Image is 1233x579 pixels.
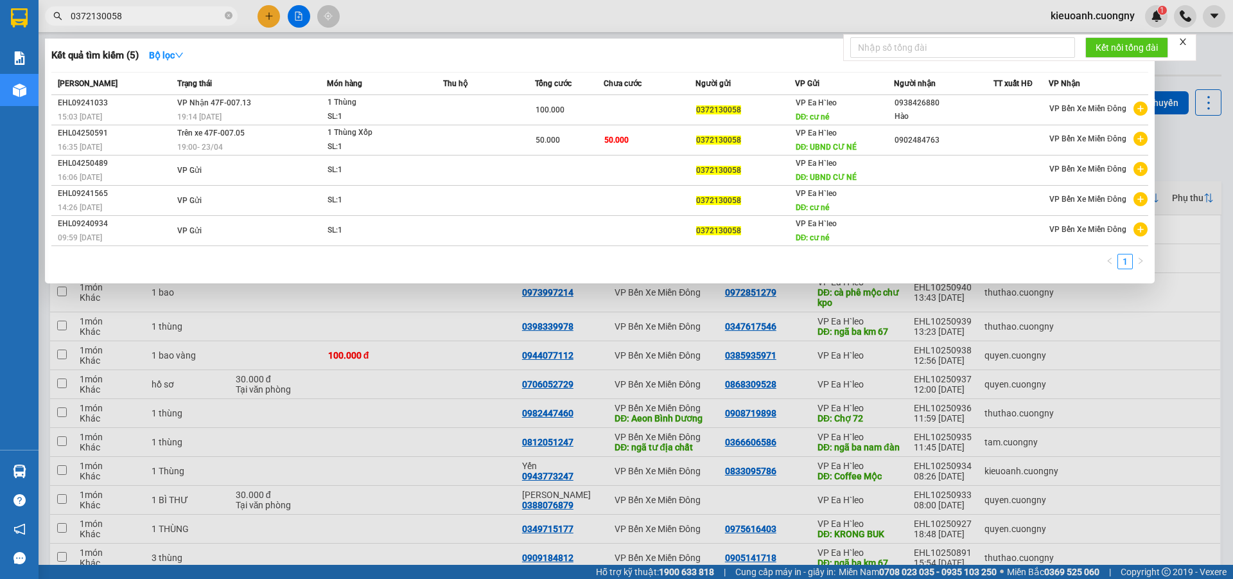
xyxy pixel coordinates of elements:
[536,136,560,145] span: 50.000
[139,45,194,66] button: Bộ lọcdown
[58,143,102,152] span: 16:35 [DATE]
[1085,37,1168,58] button: Kết nối tổng đài
[225,12,232,19] span: close-circle
[149,50,184,60] strong: Bộ lọc
[177,226,202,235] span: VP Gửi
[58,157,173,170] div: EHL04250489
[177,98,251,107] span: VP Nhận 47F-007.13
[13,552,26,564] span: message
[328,140,424,154] div: SL: 1
[796,112,830,121] span: DĐ: cư né
[796,129,837,138] span: VP Ea H`leo
[1133,254,1148,269] button: right
[1049,134,1126,143] span: VP Bến Xe Miền Đông
[536,105,564,114] span: 100.000
[1133,254,1148,269] li: Next Page
[796,173,857,182] span: DĐ: UBND CƯ NÉ
[1049,79,1080,88] span: VP Nhận
[993,79,1033,88] span: TT xuất HĐ
[1102,254,1117,269] li: Previous Page
[225,10,232,22] span: close-circle
[58,127,173,140] div: EHL04250591
[1133,132,1148,146] span: plus-circle
[13,84,26,97] img: warehouse-icon
[535,79,572,88] span: Tổng cước
[177,129,245,138] span: Trên xe 47F-007.05
[895,96,993,110] div: 0938426880
[58,217,173,231] div: EHL09240934
[895,134,993,147] div: 0902484763
[58,203,102,212] span: 14:26 [DATE]
[696,196,741,205] span: 0372130058
[177,196,202,205] span: VP Gửi
[796,219,837,228] span: VP Ea H`leo
[177,112,222,121] span: 19:14 [DATE]
[795,79,819,88] span: VP Gửi
[850,37,1075,58] input: Nhập số tổng đài
[1106,257,1114,265] span: left
[175,51,184,60] span: down
[58,112,102,121] span: 15:03 [DATE]
[177,79,212,88] span: Trạng thái
[796,159,837,168] span: VP Ea H`leo
[1133,192,1148,206] span: plus-circle
[1049,104,1126,113] span: VP Bến Xe Miền Đông
[328,163,424,177] div: SL: 1
[696,105,741,114] span: 0372130058
[1178,37,1187,46] span: close
[1118,254,1132,269] a: 1
[604,136,629,145] span: 50.000
[894,79,936,88] span: Người nhận
[443,79,468,88] span: Thu hộ
[796,233,830,242] span: DĐ: cư né
[58,173,102,182] span: 16:06 [DATE]
[177,166,202,175] span: VP Gửi
[11,8,28,28] img: logo-vxr
[1049,225,1126,234] span: VP Bến Xe Miền Đông
[13,51,26,65] img: solution-icon
[51,49,139,62] h3: Kết quả tìm kiếm ( 5 )
[53,12,62,21] span: search
[1133,102,1148,116] span: plus-circle
[696,166,741,175] span: 0372130058
[177,143,223,152] span: 19:00 - 23/04
[796,189,837,198] span: VP Ea H`leo
[1096,40,1158,55] span: Kết nối tổng đài
[58,96,173,110] div: EHL09241033
[328,126,424,140] div: 1 Thùng Xốp
[328,96,424,110] div: 1 Thùng
[1049,195,1126,204] span: VP Bến Xe Miền Đông
[1133,162,1148,176] span: plus-circle
[13,523,26,535] span: notification
[58,79,118,88] span: [PERSON_NAME]
[328,193,424,208] div: SL: 1
[796,98,837,107] span: VP Ea H`leo
[1117,254,1133,269] li: 1
[58,233,102,242] span: 09:59 [DATE]
[328,224,424,238] div: SL: 1
[796,203,830,212] span: DĐ: cư né
[696,226,741,235] span: 0372130058
[13,494,26,506] span: question-circle
[604,79,642,88] span: Chưa cước
[327,79,362,88] span: Món hàng
[58,187,173,200] div: EHL09241565
[328,110,424,124] div: SL: 1
[895,110,993,123] div: Hào
[796,143,857,152] span: DĐ: UBND CƯ NÉ
[695,79,731,88] span: Người gửi
[1137,257,1144,265] span: right
[1133,222,1148,236] span: plus-circle
[13,465,26,478] img: warehouse-icon
[1102,254,1117,269] button: left
[71,9,222,23] input: Tìm tên, số ĐT hoặc mã đơn
[1049,165,1126,174] span: VP Bến Xe Miền Đông
[696,136,741,145] span: 0372130058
